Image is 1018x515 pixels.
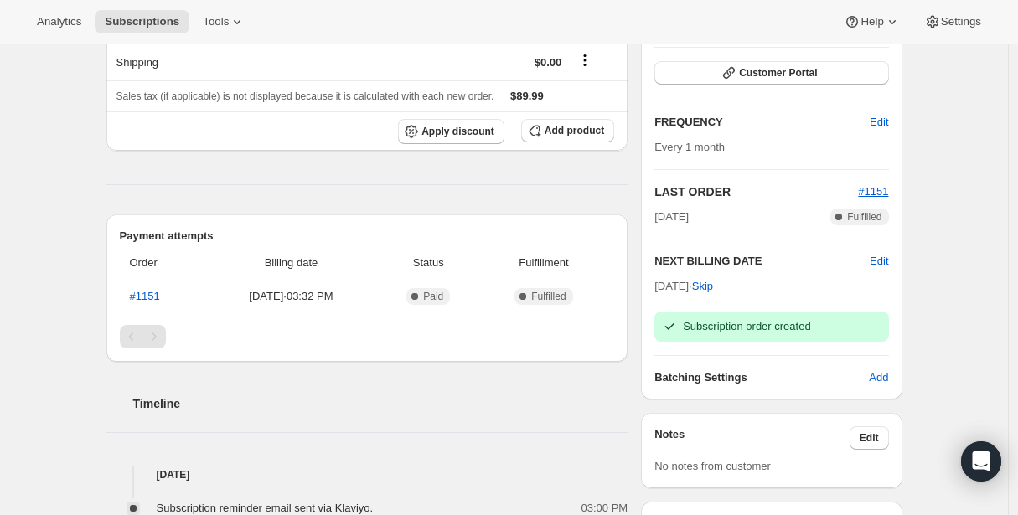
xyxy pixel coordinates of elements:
[95,10,189,33] button: Subscriptions
[654,183,858,200] h2: LAST ORDER
[531,290,566,303] span: Fulfilled
[654,253,870,270] h2: NEXT BILLING DATE
[870,114,888,131] span: Edit
[739,66,817,80] span: Customer Portal
[209,255,374,271] span: Billing date
[850,426,889,450] button: Edit
[120,245,204,281] th: Order
[157,502,374,514] span: Subscription reminder email sent via Klaviyo.
[654,141,725,153] span: Every 1 month
[116,90,494,102] span: Sales tax (if applicable) is not displayed because it is calculated with each new order.
[521,119,614,142] button: Add product
[510,90,544,102] span: $89.99
[193,10,256,33] button: Tools
[654,426,850,450] h3: Notes
[961,441,1001,482] div: Open Intercom Messenger
[654,61,888,85] button: Customer Portal
[654,280,713,292] span: [DATE] ·
[133,395,628,412] h2: Timeline
[398,119,504,144] button: Apply discount
[120,228,615,245] h2: Payment attempts
[869,369,888,386] span: Add
[860,109,898,136] button: Edit
[106,466,628,483] h4: [DATE]
[914,10,991,33] button: Settings
[859,364,898,391] button: Add
[27,10,91,33] button: Analytics
[535,56,562,69] span: $0.00
[483,255,604,271] span: Fulfillment
[654,460,771,472] span: No notes from customer
[203,15,229,28] span: Tools
[870,253,888,270] button: Edit
[858,183,888,200] button: #1151
[120,325,615,348] nav: Pagination
[384,255,473,271] span: Status
[692,278,713,295] span: Skip
[860,431,879,445] span: Edit
[682,273,723,300] button: Skip
[860,15,883,28] span: Help
[683,320,810,332] span: Subscription order created
[37,15,81,28] span: Analytics
[654,369,869,386] h6: Batching Settings
[941,15,981,28] span: Settings
[106,44,317,80] th: Shipping
[105,15,179,28] span: Subscriptions
[421,125,494,138] span: Apply discount
[545,124,604,137] span: Add product
[423,290,443,303] span: Paid
[654,114,870,131] h2: FREQUENCY
[834,10,910,33] button: Help
[571,51,598,70] button: Shipping actions
[209,288,374,305] span: [DATE] · 03:32 PM
[847,210,881,224] span: Fulfilled
[654,209,689,225] span: [DATE]
[130,290,160,302] a: #1151
[858,185,888,198] a: #1151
